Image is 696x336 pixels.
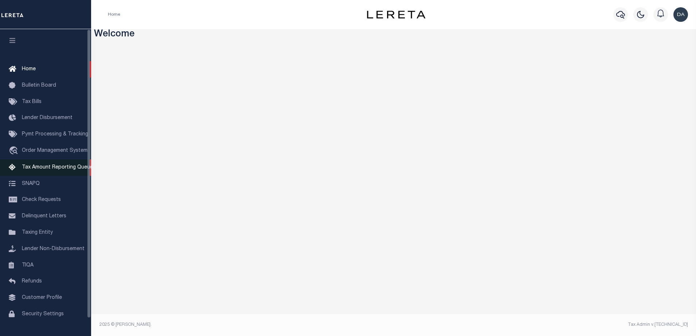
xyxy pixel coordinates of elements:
[22,83,56,88] span: Bulletin Board
[22,230,53,235] span: Taxing Entity
[94,321,394,328] div: 2025 © [PERSON_NAME].
[22,312,64,317] span: Security Settings
[22,165,93,170] span: Tax Amount Reporting Queue
[22,99,42,104] span: Tax Bills
[108,11,120,18] li: Home
[22,132,88,137] span: Pymt Processing & Tracking
[22,262,34,268] span: TIQA
[94,29,693,40] h3: Welcome
[22,246,85,252] span: Lender Non-Disbursement
[22,279,42,284] span: Refunds
[367,11,425,19] img: logo-dark.svg
[22,67,36,72] span: Home
[22,214,66,219] span: Delinquent Letters
[673,7,688,22] img: svg+xml;base64,PHN2ZyB4bWxucz0iaHR0cDovL3d3dy53My5vcmcvMjAwMC9zdmciIHBvaW50ZXItZXZlbnRzPSJub25lIi...
[22,197,61,202] span: Check Requests
[22,115,73,120] span: Lender Disbursement
[399,321,688,328] div: Tax Admin v.[TECHNICAL_ID]
[9,146,20,156] i: travel_explore
[22,295,62,300] span: Customer Profile
[22,148,87,153] span: Order Management System
[22,181,40,186] span: SNAPQ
